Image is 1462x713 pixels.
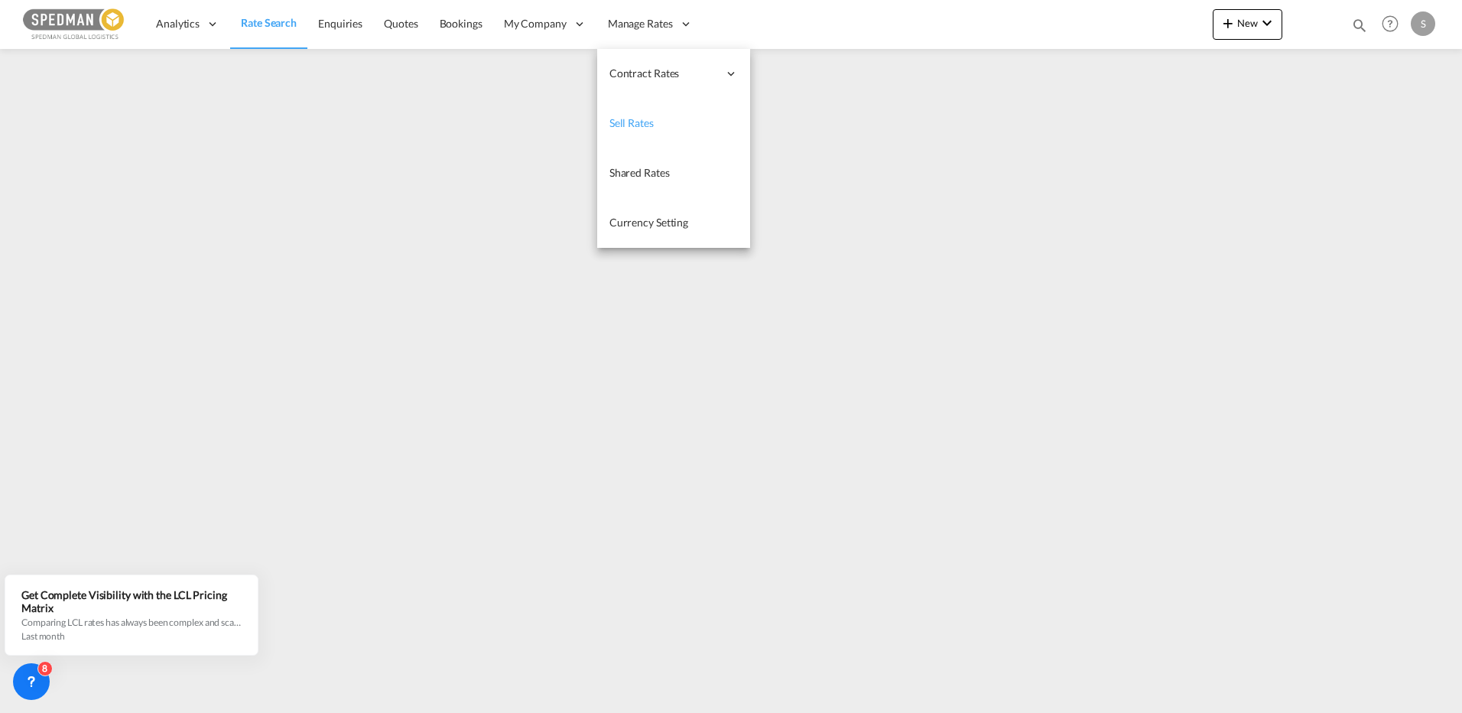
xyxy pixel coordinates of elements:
[1411,11,1435,36] div: S
[609,166,670,179] span: Shared Rates
[597,198,750,248] a: Currency Setting
[1219,14,1237,32] md-icon: icon-plus 400-fg
[440,17,482,30] span: Bookings
[1377,11,1411,38] div: Help
[1351,17,1368,34] md-icon: icon-magnify
[1219,17,1276,29] span: New
[597,49,750,99] div: Contract Rates
[156,16,200,31] span: Analytics
[1351,17,1368,40] div: icon-magnify
[597,148,750,198] a: Shared Rates
[608,16,673,31] span: Manage Rates
[1377,11,1403,37] span: Help
[609,216,688,229] span: Currency Setting
[1258,14,1276,32] md-icon: icon-chevron-down
[384,17,417,30] span: Quotes
[318,17,362,30] span: Enquiries
[609,66,718,81] span: Contract Rates
[23,7,126,41] img: c12ca350ff1b11efb6b291369744d907.png
[241,16,297,29] span: Rate Search
[1213,9,1282,40] button: icon-plus 400-fgNewicon-chevron-down
[609,116,654,129] span: Sell Rates
[597,99,750,148] a: Sell Rates
[504,16,567,31] span: My Company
